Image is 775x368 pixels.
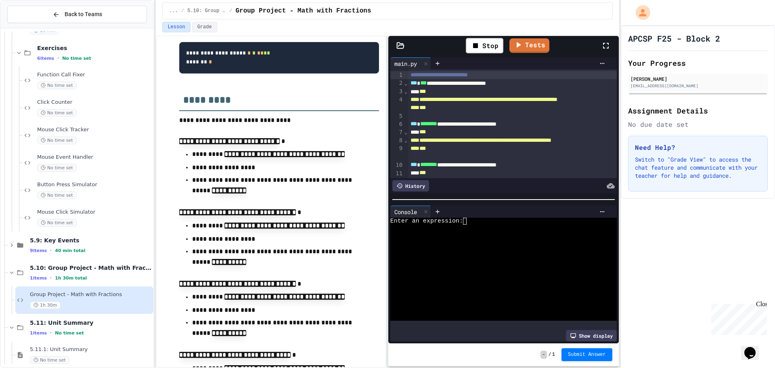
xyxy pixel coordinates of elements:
[390,88,404,96] div: 3
[62,56,91,61] span: No time set
[169,8,178,14] span: ...
[628,33,720,44] h1: APCSP F25 - Block 2
[390,161,404,169] div: 10
[390,218,463,225] span: Enter an expression:
[37,164,77,172] span: No time set
[552,351,555,358] span: 1
[390,145,404,161] div: 9
[37,191,77,199] span: No time set
[390,59,421,68] div: main.py
[390,96,404,112] div: 4
[37,126,152,133] span: Mouse Click Tracker
[404,178,408,184] span: Fold line
[37,154,152,161] span: Mouse Event Handler
[390,71,404,79] div: 1
[50,330,52,336] span: •
[628,120,768,129] div: No due date set
[390,57,431,69] div: main.py
[390,206,431,218] div: Console
[50,275,52,281] span: •
[708,301,767,335] iframe: chat widget
[65,10,102,19] span: Back to Teams
[404,129,408,135] span: Fold line
[30,237,152,244] span: 5.9: Key Events
[37,44,152,52] span: Exercises
[30,291,152,298] span: Group Project - Math with Fractions
[57,55,59,61] span: •
[466,38,503,53] div: Stop
[37,219,77,227] span: No time set
[635,143,761,152] h3: Need Help?
[540,351,547,359] span: -
[390,128,404,137] div: 7
[235,6,371,16] span: Group Project - Math with Fractions
[390,137,404,145] div: 8
[37,137,77,144] span: No time set
[561,348,612,361] button: Submit Answer
[630,83,765,89] div: [EMAIL_ADDRESS][DOMAIN_NAME]
[390,170,404,178] div: 11
[30,248,47,253] span: 9 items
[30,346,152,353] span: 5.11.1: Unit Summary
[30,301,61,309] span: 1h 30m
[404,80,408,86] span: Fold line
[390,120,404,128] div: 6
[404,88,408,95] span: Fold line
[55,275,87,281] span: 1h 30m total
[630,75,765,82] div: [PERSON_NAME]
[7,6,147,23] button: Back to Teams
[37,209,152,216] span: Mouse Click Simulator
[37,56,54,61] span: 6 items
[627,3,652,22] div: My Account
[741,336,767,360] iframe: chat widget
[55,248,85,253] span: 40 min total
[404,137,408,143] span: Fold line
[30,356,69,364] span: No time set
[635,156,761,180] p: Switch to "Grade View" to access the chat feature and communicate with your teacher for help and ...
[37,181,152,188] span: Button Press Simulator
[181,8,184,14] span: /
[549,351,551,358] span: /
[30,275,47,281] span: 1 items
[30,264,152,271] span: 5.10: Group Project - Math with Fractions
[628,57,768,69] h2: Your Progress
[37,71,152,78] span: Function Call Fixer
[392,180,429,191] div: History
[37,99,152,106] span: Click Counter
[187,8,226,14] span: 5.10: Group Project - Math with Fractions
[55,330,84,336] span: No time set
[37,82,77,89] span: No time set
[37,109,77,117] span: No time set
[566,330,617,341] div: Show display
[390,112,404,120] div: 5
[390,208,421,216] div: Console
[390,79,404,87] div: 2
[162,22,190,32] button: Lesson
[30,330,47,336] span: 1 items
[628,105,768,116] h2: Assignment Details
[229,8,232,14] span: /
[192,22,217,32] button: Grade
[509,38,549,53] a: Tests
[30,319,152,326] span: 5.11: Unit Summary
[3,3,56,51] div: Chat with us now!Close
[568,351,606,358] span: Submit Answer
[390,177,404,185] div: 12
[50,247,52,254] span: •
